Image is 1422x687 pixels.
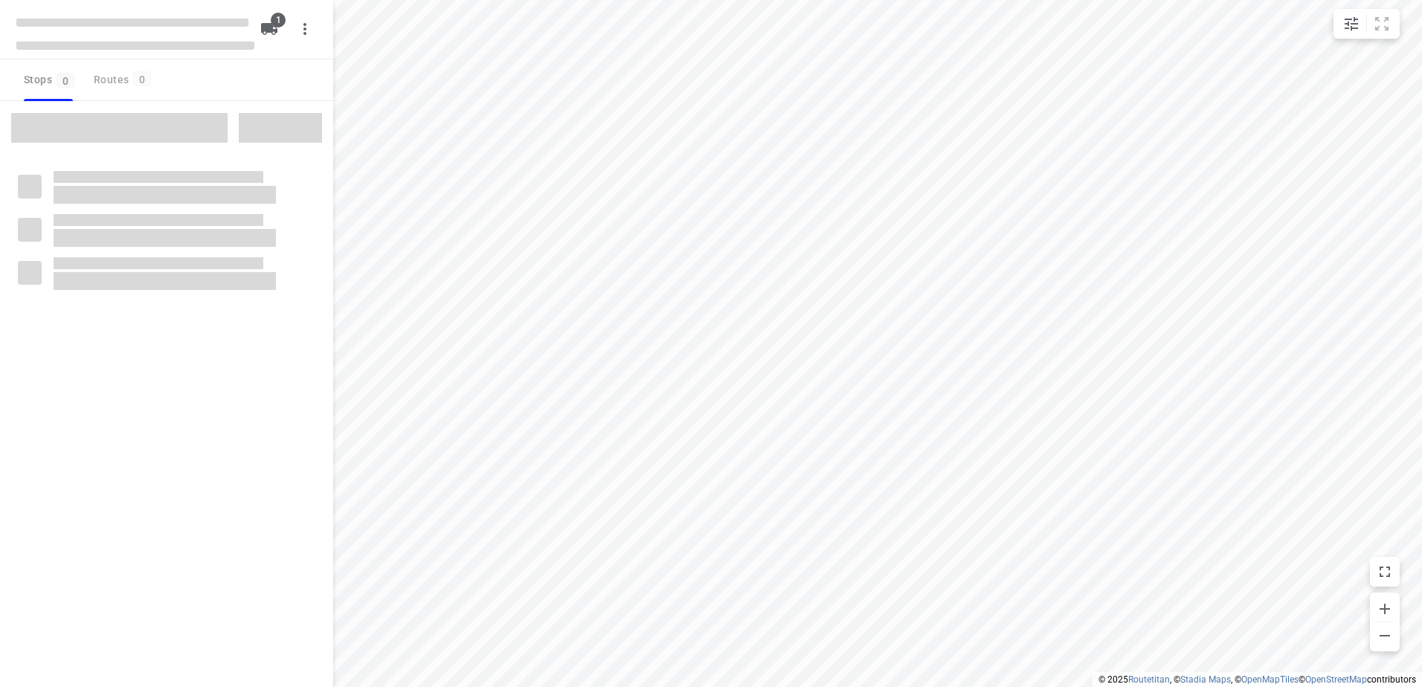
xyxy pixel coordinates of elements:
[1333,9,1400,39] div: small contained button group
[1336,9,1366,39] button: Map settings
[1305,674,1367,685] a: OpenStreetMap
[1128,674,1170,685] a: Routetitan
[1241,674,1299,685] a: OpenMapTiles
[1098,674,1416,685] li: © 2025 , © , © © contributors
[1180,674,1231,685] a: Stadia Maps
